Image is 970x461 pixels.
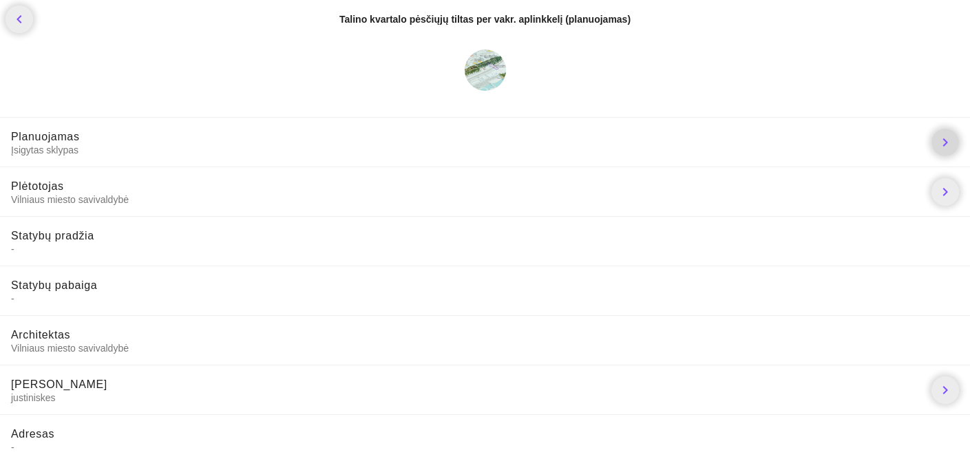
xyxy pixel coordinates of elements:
[11,279,97,291] span: Statybų pabaiga
[11,193,920,206] span: Vilniaus miesto savivaldybė
[11,428,54,440] span: Adresas
[931,129,959,156] a: chevron_right
[937,134,953,151] i: chevron_right
[11,342,959,354] span: Vilniaus miesto savivaldybė
[11,230,94,242] span: Statybų pradžia
[11,243,959,255] span: -
[937,382,953,398] i: chevron_right
[11,131,80,142] span: Planuojamas
[937,184,953,200] i: chevron_right
[931,178,959,206] a: chevron_right
[11,180,64,192] span: Plėtotojas
[11,392,920,404] span: justiniskes
[11,378,107,390] span: [PERSON_NAME]
[11,329,70,341] span: Architektas
[931,376,959,404] a: chevron_right
[11,292,959,305] span: -
[11,441,959,453] span: -
[11,144,920,156] span: Įsigytas sklypas
[6,6,33,33] a: chevron_left
[11,11,28,28] i: chevron_left
[339,12,631,26] div: Talino kvartalo pėsčiųjų tiltas per vakr. aplinkkelį (planuojamas)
